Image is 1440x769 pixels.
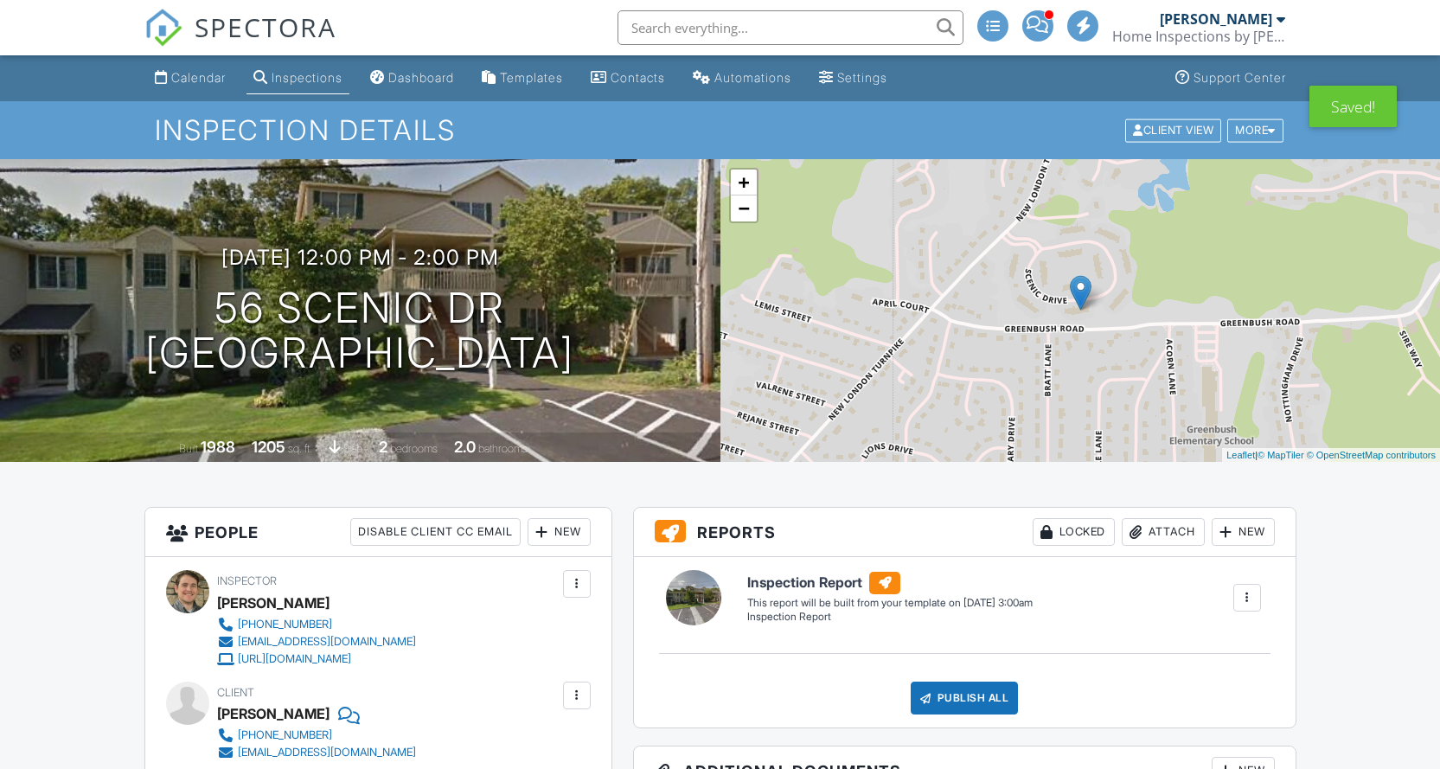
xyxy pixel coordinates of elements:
a: Templates [475,62,570,94]
div: [URL][DOMAIN_NAME] [238,652,351,666]
span: SPECTORA [195,9,336,45]
h1: Inspection Details [155,115,1284,145]
div: 2.0 [454,438,476,456]
div: 1205 [252,438,285,456]
h1: 56 Scenic Dr [GEOGRAPHIC_DATA] [145,285,574,377]
div: Support Center [1194,70,1286,85]
span: bathrooms [478,442,528,455]
a: [EMAIL_ADDRESS][DOMAIN_NAME] [217,633,416,650]
h3: [DATE] 12:00 pm - 2:00 pm [221,246,499,269]
div: New [528,518,591,546]
a: Contacts [584,62,672,94]
a: [PHONE_NUMBER] [217,727,416,744]
div: Saved! [1309,86,1397,127]
span: Built [179,442,198,455]
div: Locked [1033,518,1115,546]
h3: People [145,508,611,557]
div: More [1227,119,1283,142]
a: Dashboard [363,62,461,94]
span: bedrooms [390,442,438,455]
div: Settings [837,70,887,85]
div: Templates [500,70,563,85]
div: Dashboard [388,70,454,85]
h3: Reports [634,508,1296,557]
div: Client View [1125,119,1221,142]
div: [PERSON_NAME] [1160,10,1272,28]
a: © MapTiler [1258,450,1304,460]
div: [PHONE_NUMBER] [238,618,332,631]
a: Automations (Advanced) [686,62,798,94]
div: Attach [1122,518,1205,546]
a: Client View [1123,123,1226,136]
input: Search everything... [618,10,963,45]
a: SPECTORA [144,23,336,60]
div: [PHONE_NUMBER] [238,728,332,742]
a: © OpenStreetMap contributors [1307,450,1436,460]
div: Disable Client CC Email [350,518,521,546]
img: The Best Home Inspection Software - Spectora [144,9,182,47]
div: [EMAIL_ADDRESS][DOMAIN_NAME] [238,635,416,649]
a: Inspections [246,62,349,94]
span: Client [217,686,254,699]
div: Contacts [611,70,665,85]
a: [EMAIL_ADDRESS][DOMAIN_NAME] [217,744,416,761]
div: Inspection Report [747,610,1033,625]
span: slab [343,442,362,455]
div: 1988 [201,438,235,456]
a: Calendar [148,62,233,94]
div: Home Inspections by Bob Geddes [1112,28,1285,45]
span: Inspector [217,574,277,587]
div: [PERSON_NAME] [217,590,330,616]
div: This report will be built from your template on [DATE] 3:00am [747,596,1033,610]
div: [PERSON_NAME] [217,701,330,727]
a: Support Center [1168,62,1293,94]
a: Leaflet [1226,450,1255,460]
div: Calendar [171,70,226,85]
div: Inspections [272,70,342,85]
h6: Inspection Report [747,572,1033,594]
div: 2 [379,438,387,456]
div: New [1212,518,1275,546]
div: Automations [714,70,791,85]
div: [EMAIL_ADDRESS][DOMAIN_NAME] [238,746,416,759]
a: Settings [812,62,894,94]
a: [URL][DOMAIN_NAME] [217,650,416,668]
a: [PHONE_NUMBER] [217,616,416,633]
a: Zoom in [731,170,757,195]
div: | [1222,448,1440,463]
span: sq. ft. [288,442,312,455]
div: Publish All [911,682,1019,715]
a: Zoom out [731,195,757,221]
